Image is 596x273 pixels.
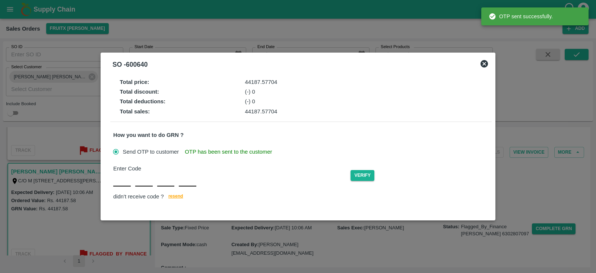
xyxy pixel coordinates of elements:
[164,192,188,202] button: resend
[113,132,184,138] strong: How you want to do GRN ?
[185,148,272,156] span: OTP has been sent to the customer
[120,79,149,85] strong: Total price :
[120,89,159,95] strong: Total discount :
[113,164,351,173] div: Enter Code
[120,109,150,114] strong: Total sales :
[351,170,374,181] button: Verify
[245,79,278,85] span: 44187.57704
[489,10,553,23] div: OTP sent successfully.
[245,98,255,104] span: (-) 0
[245,109,278,114] span: 44187.57704
[168,192,183,200] span: resend
[112,59,148,70] div: SO - 600640
[113,192,489,202] div: didn't receive code ?
[123,148,179,156] span: Send OTP to customer
[120,98,166,104] strong: Total deductions :
[245,89,255,95] span: (-) 0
